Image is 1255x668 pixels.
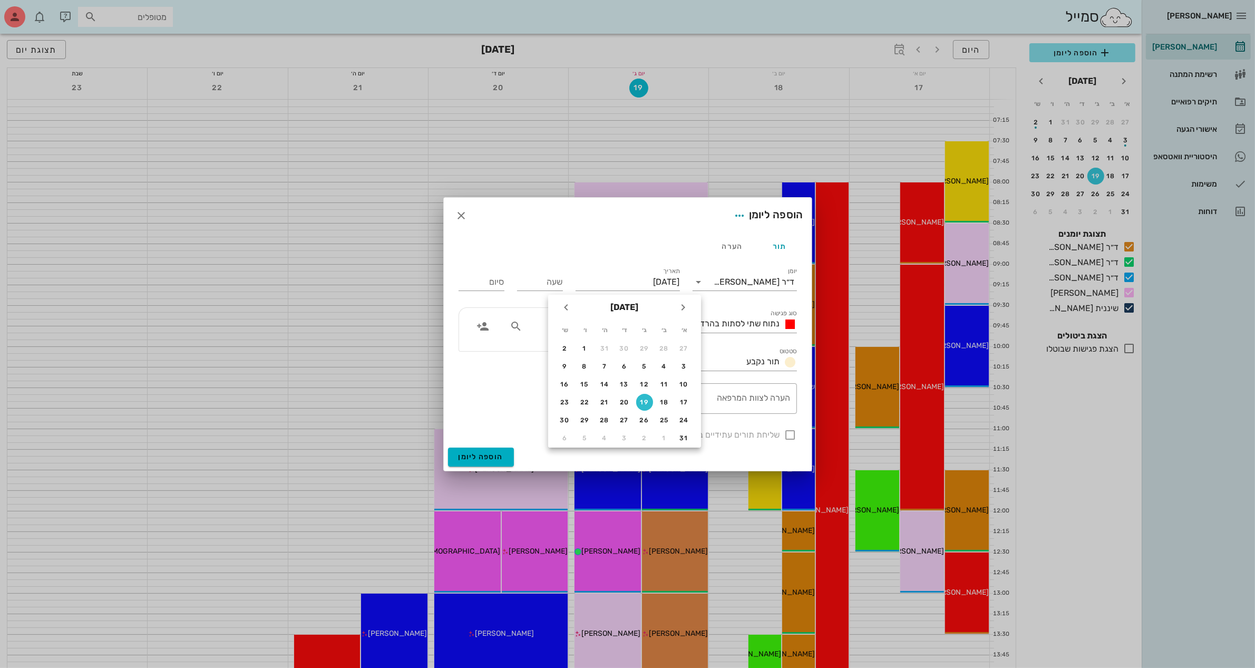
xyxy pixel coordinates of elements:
[596,363,613,370] div: 7
[675,321,694,339] th: א׳
[676,345,693,352] div: 27
[607,297,643,318] button: [DATE]
[596,434,613,442] div: 4
[616,358,633,375] button: 6
[636,358,653,375] button: 5
[557,381,573,388] div: 16
[636,430,653,447] button: 2
[577,358,594,375] button: 8
[616,376,633,393] button: 13
[557,434,573,442] div: 6
[557,298,576,317] button: חודש הבא
[557,345,573,352] div: 2
[616,381,633,388] div: 13
[616,363,633,370] div: 6
[596,430,613,447] button: 4
[616,340,633,357] button: 30
[674,298,693,317] button: חודש שעבר
[656,412,673,429] button: 25
[556,321,575,339] th: ש׳
[656,417,673,424] div: 25
[771,309,797,317] label: סוג פגישה
[577,345,594,352] div: 1
[656,363,673,370] div: 4
[676,412,693,429] button: 24
[557,340,573,357] button: 2
[636,340,653,357] button: 29
[636,376,653,393] button: 12
[634,354,797,371] div: סטטוסתור נקבע
[656,376,673,393] button: 11
[676,376,693,393] button: 10
[577,399,594,406] div: 22
[577,412,594,429] button: 29
[616,434,633,442] div: 3
[577,417,594,424] div: 29
[616,430,633,447] button: 3
[636,394,653,411] button: 19
[668,318,780,328] span: נתוח שתי לסתות בהרדמה מלאה
[656,345,673,352] div: 28
[636,412,653,429] button: 26
[655,321,674,339] th: ב׳
[459,452,503,461] span: הוספה ליומן
[636,363,653,370] div: 5
[656,394,673,411] button: 18
[596,394,613,411] button: 21
[615,321,634,339] th: ד׳
[693,274,797,291] div: יומןד״ר [PERSON_NAME]
[656,399,673,406] div: 18
[448,448,514,467] button: הוספה ליומן
[636,345,653,352] div: 29
[616,417,633,424] div: 27
[596,399,613,406] div: 21
[576,321,595,339] th: ו׳
[557,394,573,411] button: 23
[656,430,673,447] button: 1
[747,356,780,366] span: תור נקבע
[577,430,594,447] button: 5
[656,381,673,388] div: 11
[577,394,594,411] button: 22
[634,316,797,333] div: סוג פגישהנתוח שתי לסתות בהרדמה מלאה
[656,340,673,357] button: 28
[676,430,693,447] button: 31
[788,267,797,275] label: יומן
[676,394,693,411] button: 17
[656,434,673,442] div: 1
[557,412,573,429] button: 30
[636,417,653,424] div: 26
[730,206,803,225] div: הוספה ליומן
[676,381,693,388] div: 10
[676,399,693,406] div: 17
[676,434,693,442] div: 31
[636,399,653,406] div: 19
[616,394,633,411] button: 20
[577,381,594,388] div: 15
[596,412,613,429] button: 28
[577,340,594,357] button: 1
[676,417,693,424] div: 24
[577,434,594,442] div: 5
[557,358,573,375] button: 9
[676,340,693,357] button: 27
[596,381,613,388] div: 14
[557,399,573,406] div: 23
[596,345,613,352] div: 31
[616,345,633,352] div: 30
[708,234,756,259] div: הערה
[557,363,573,370] div: 9
[636,381,653,388] div: 12
[595,321,614,339] th: ה׳
[616,412,633,429] button: 27
[577,363,594,370] div: 8
[616,399,633,406] div: 20
[596,340,613,357] button: 31
[557,417,573,424] div: 30
[663,267,680,275] label: תאריך
[596,376,613,393] button: 14
[635,321,654,339] th: ג׳
[756,234,803,259] div: תור
[577,376,594,393] button: 15
[656,358,673,375] button: 4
